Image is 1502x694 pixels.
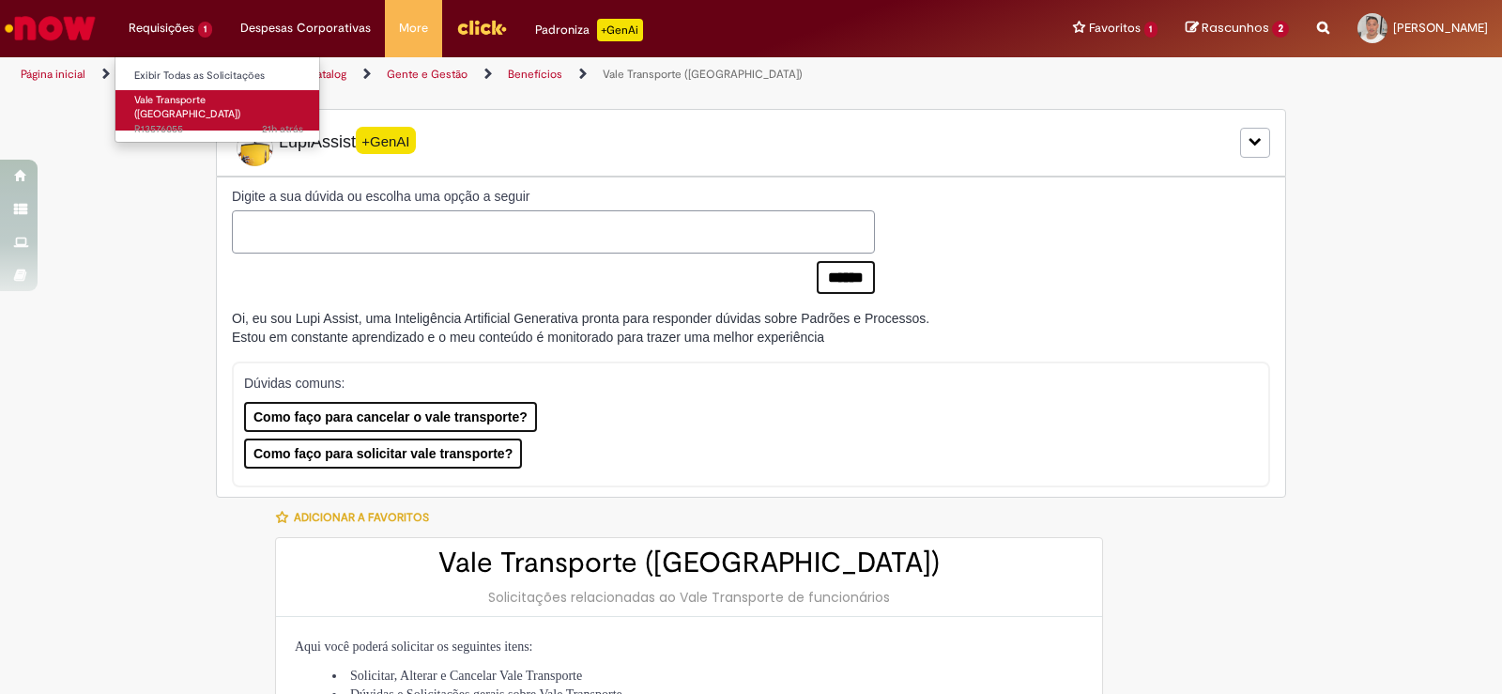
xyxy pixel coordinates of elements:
[134,122,303,137] span: R13576055
[244,439,522,469] button: Como faço para solicitar vale transporte?
[1202,19,1269,37] span: Rascunhos
[244,402,537,432] button: Como faço para cancelar o vale transporte?
[1272,21,1289,38] span: 2
[262,122,303,136] time: 29/09/2025 11:13:36
[129,19,194,38] span: Requisições
[198,22,212,38] span: 1
[115,66,322,86] a: Exibir Todas as Solicitações
[2,9,99,47] img: ServiceNow
[356,127,416,154] span: +GenAI
[240,19,371,38] span: Despesas Corporativas
[1393,20,1488,36] span: [PERSON_NAME]
[275,498,439,537] button: Adicionar a Favoritos
[14,57,988,92] ul: Trilhas de página
[216,109,1286,177] div: LupiLupiAssist+GenAI
[262,122,303,136] span: 21h atrás
[21,67,85,82] a: Página inicial
[244,374,1238,393] p: Dúvidas comuns:
[295,588,1083,607] div: Solicitações relacionadas ao Vale Transporte de funcionários
[232,187,875,206] label: Digite a sua dúvida ou escolha uma opção a seguir
[535,19,643,41] div: Padroniza
[1144,22,1158,38] span: 1
[232,309,929,347] div: Oi, eu sou Lupi Assist, uma Inteligência Artificial Generativa pronta para responder dúvidas sobr...
[232,119,416,166] span: LupiAssist
[332,667,1083,686] li: Solicitar, Alterar e Cancelar Vale Transporte
[115,56,320,143] ul: Requisições
[115,90,322,131] a: Aberto R13576055 : Vale Transporte (VT)
[1186,20,1289,38] a: Rascunhos
[295,547,1083,578] h2: Vale Transporte ([GEOGRAPHIC_DATA])
[387,67,467,82] a: Gente e Gestão
[508,67,562,82] a: Benefícios
[399,19,428,38] span: More
[603,67,803,82] a: Vale Transporte ([GEOGRAPHIC_DATA])
[295,640,533,654] span: Aqui você poderá solicitar os seguintes itens:
[134,93,240,122] span: Vale Transporte ([GEOGRAPHIC_DATA])
[456,13,507,41] img: click_logo_yellow_360x200.png
[294,510,429,525] span: Adicionar a Favoritos
[1089,19,1141,38] span: Favoritos
[597,19,643,41] p: +GenAi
